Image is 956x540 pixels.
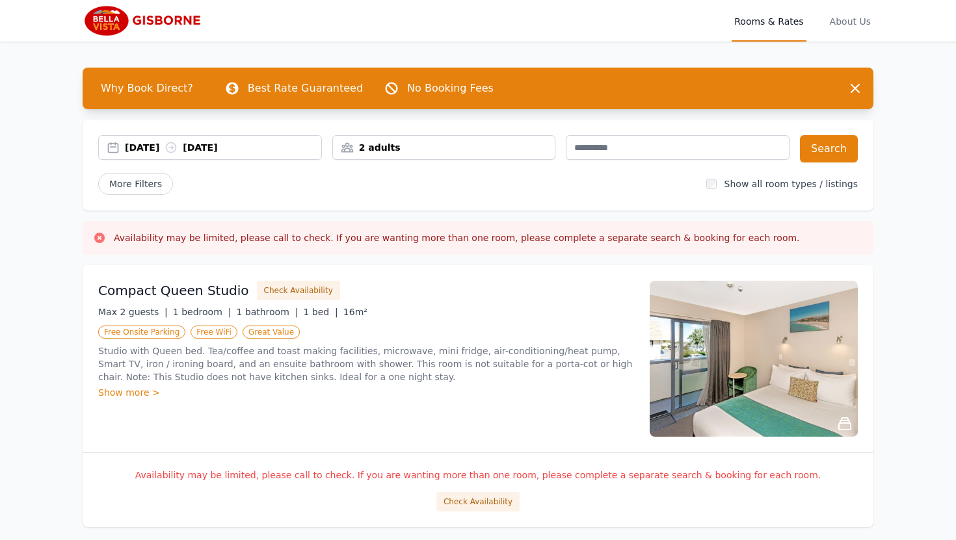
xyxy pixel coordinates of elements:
[98,307,168,317] span: Max 2 guests |
[343,307,367,317] span: 16m²
[333,141,555,154] div: 2 adults
[98,281,249,300] h3: Compact Queen Studio
[98,386,634,399] div: Show more >
[90,75,204,101] span: Why Book Direct?
[125,141,321,154] div: [DATE] [DATE]
[248,81,363,96] p: Best Rate Guaranteed
[436,492,520,511] button: Check Availability
[407,81,494,96] p: No Booking Fees
[83,5,207,36] img: Bella Vista Gisborne
[257,281,340,300] button: Check Availability
[800,135,858,162] button: Search
[98,173,173,195] span: More Filters
[243,326,300,339] span: Great Value
[191,326,237,339] span: Free WiFi
[98,326,185,339] span: Free Onsite Parking
[303,307,338,317] span: 1 bed |
[114,231,800,244] h3: Availability may be limited, please call to check. If you are wanting more than one room, please ...
[724,179,858,189] label: Show all room types / listings
[173,307,232,317] span: 1 bedroom |
[98,344,634,383] p: Studio with Queen bed. Tea/coffee and toast making facilities, microwave, mini fridge, air-condit...
[98,469,858,482] p: Availability may be limited, please call to check. If you are wanting more than one room, please ...
[236,307,298,317] span: 1 bathroom |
